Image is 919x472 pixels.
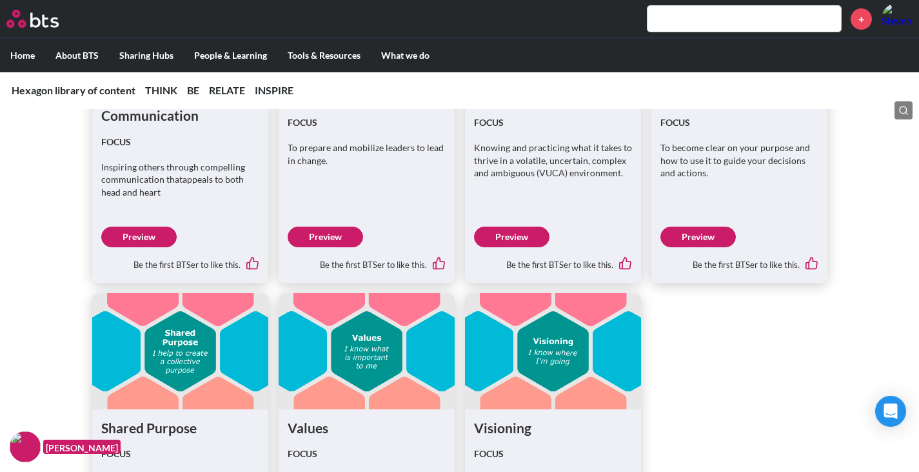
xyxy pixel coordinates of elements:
[474,448,504,459] strong: FOCUS
[474,141,632,180] p: Knowing and practicing what it takes to thrive in a volatile, uncertain, complex and ambiguous (V...
[474,117,504,128] strong: FOCUS
[882,3,913,34] img: Steven Low
[660,141,818,180] p: To become clear on your purpose and how to use it to guide your decisions and actions.
[10,431,41,462] img: F
[109,39,184,72] label: Sharing Hubs
[288,141,446,167] p: To prepare and mobilize leaders to lead in change.
[45,39,109,72] label: About BTS
[43,440,121,455] figcaption: [PERSON_NAME]
[851,8,872,30] a: +
[145,84,177,96] a: THINK
[101,418,259,437] h1: Shared Purpose
[882,3,913,34] a: Profile
[474,418,632,437] h1: Visioning
[101,161,259,199] p: Inspiring others through compelling communication thatappeals to both head and heart
[255,84,293,96] a: INSPIRE
[12,84,135,96] a: Hexagon library of content
[474,247,632,274] div: Be the first BTSer to like this.
[288,418,446,437] h1: Values
[277,39,371,72] label: Tools & Resources
[288,227,363,247] a: Preview
[6,10,59,28] img: BTS Logo
[6,10,83,28] a: Go home
[101,136,131,147] strong: FOCUS
[288,247,446,274] div: Be the first BTSer to like this.
[875,396,906,427] div: Open Intercom Messenger
[101,247,259,274] div: Be the first BTSer to like this.
[101,227,177,247] a: Preview
[660,117,690,128] strong: FOCUS
[474,227,549,247] a: Preview
[187,84,199,96] a: BE
[288,117,317,128] strong: FOCUS
[371,39,440,72] label: What we do
[184,39,277,72] label: People & Learning
[660,227,736,247] a: Preview
[660,247,818,274] div: Be the first BTSer to like this.
[209,84,245,96] a: RELATE
[288,448,317,459] strong: FOCUS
